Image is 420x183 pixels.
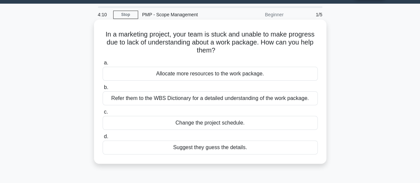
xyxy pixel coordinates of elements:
span: c. [104,109,108,115]
div: Beginner [229,8,288,21]
a: Stop [113,11,138,19]
span: d. [104,134,108,139]
div: 1/5 [288,8,326,21]
div: Suggest they guess the details. [103,140,318,154]
span: a. [104,60,108,65]
div: Refer them to the WBS Dictionary for a detailed understanding of the work package. [103,91,318,105]
div: PMP - Scope Management [138,8,229,21]
div: Change the project schedule. [103,116,318,130]
div: 4:10 [94,8,113,21]
span: b. [104,84,108,90]
div: Allocate more resources to the work package. [103,67,318,81]
h5: In a marketing project, your team is stuck and unable to make progress due to lack of understandi... [102,30,318,55]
